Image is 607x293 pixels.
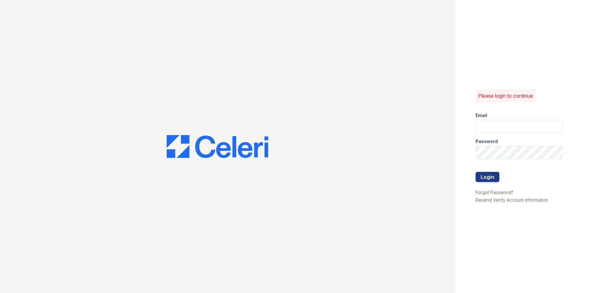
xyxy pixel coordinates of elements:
label: Password [476,138,498,145]
p: Please login to continue [478,92,533,100]
label: Email [476,112,487,119]
a: Forgot Password? [476,190,513,195]
img: CE_Logo_Blue-a8612792a0a2168367f1c8372b55b34899dd931a85d93a1a3d3e32e68fde9ad4.png [167,135,268,158]
button: Login [476,172,499,182]
a: Resend Verify Account Information [476,197,548,203]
